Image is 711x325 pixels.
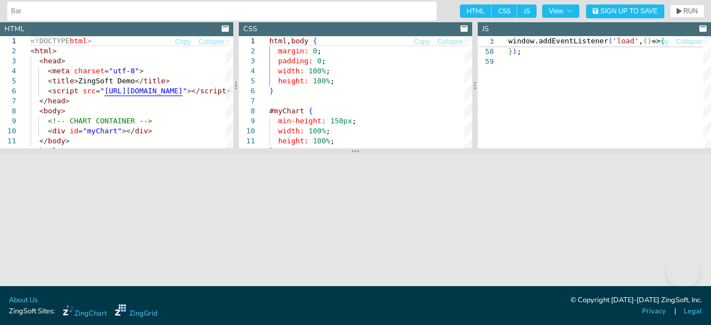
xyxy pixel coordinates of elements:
[4,24,24,34] div: HTML
[239,56,255,66] div: 3
[482,24,489,34] div: JS
[326,67,331,75] span: ;
[317,47,322,55] span: ;
[57,147,61,155] span: >
[667,255,700,288] iframe: Toggle Customer Support
[542,4,579,18] button: View
[63,304,107,319] a: ZingChart
[148,127,152,135] span: >
[239,86,255,96] div: 6
[83,127,122,135] span: "myChart"
[66,97,70,105] span: >
[9,295,38,306] a: About Us
[78,77,135,85] span: ZingSoft Demo
[43,107,61,115] span: body
[508,47,513,56] span: }
[326,127,331,135] span: ;
[478,57,494,67] div: 59
[317,57,322,65] span: 0
[187,87,200,95] span: ></
[135,77,144,85] span: </
[549,8,573,14] span: View
[308,127,326,135] span: 100%
[175,38,191,45] span: Copy
[100,87,104,95] span: "
[48,67,52,75] span: <
[31,37,69,45] span: <!DOCTYPE
[269,37,287,45] span: html
[52,127,65,135] span: div
[104,67,109,75] span: =
[570,295,702,306] div: © Copyright [DATE]-[DATE] ZingSoft, Inc.
[313,137,330,145] span: 100%
[517,47,522,56] span: ;
[78,127,83,135] span: =
[460,4,537,18] div: checkbox-group
[675,37,703,47] button: Collapse
[74,77,78,85] span: >
[39,107,44,115] span: <
[52,87,78,95] span: script
[166,77,170,85] span: >
[52,67,69,75] span: meta
[308,107,313,115] span: {
[39,147,57,155] span: html
[313,77,330,85] span: 100%
[122,127,134,135] span: ></
[239,96,255,106] div: 7
[48,117,152,125] span: <!-- CHART CONTAINER -->
[200,87,226,95] span: script
[652,37,669,47] button: Copy
[109,67,139,75] span: "utf-8"
[87,37,92,45] span: >
[52,77,74,85] span: title
[517,4,537,18] span: JS
[331,77,335,85] span: ;
[48,87,52,95] span: <
[278,67,304,75] span: width:
[278,57,313,65] span: padding:
[460,4,492,18] span: HTML
[437,38,463,45] span: Collapse
[643,37,648,45] span: (
[278,117,326,125] span: min-height:
[670,4,704,18] button: RUN
[139,67,144,75] span: >
[61,57,66,65] span: >
[478,47,494,57] div: 58
[39,97,48,105] span: </
[676,38,702,45] span: Collapse
[647,37,652,45] span: )
[586,4,664,18] button: Sign Up to Save
[508,37,608,45] span: window.addEventListener
[43,57,61,65] span: head
[291,37,308,45] span: body
[61,107,66,115] span: >
[492,4,517,18] span: CSS
[144,77,166,85] span: title
[74,67,104,75] span: charset
[313,37,317,45] span: {
[9,306,55,317] span: ZingSoft Sites:
[69,127,78,135] span: id
[39,57,44,65] span: <
[48,127,52,135] span: <
[31,47,35,55] span: <
[437,37,464,47] button: Collapse
[11,2,433,20] input: Untitled Demo
[239,126,255,136] div: 10
[278,127,304,135] span: width:
[239,106,255,116] div: 8
[600,8,658,14] span: Sign Up to Save
[513,47,517,56] span: )
[66,137,70,145] span: >
[269,87,274,95] span: }
[653,38,668,45] span: Copy
[31,147,39,155] span: </
[287,37,291,45] span: ,
[52,47,57,55] span: >
[69,37,87,45] span: html
[239,66,255,76] div: 4
[331,137,335,145] span: ;
[183,87,187,95] span: "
